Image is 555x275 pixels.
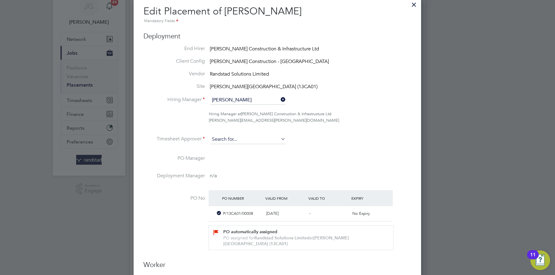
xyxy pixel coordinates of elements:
[350,193,393,204] div: Expiry
[143,83,205,90] label: Site
[210,71,269,77] span: Randstad Solutions Limited
[143,96,205,103] label: Hiring Manager
[223,235,349,246] b: [PERSON_NAME][GEOGRAPHIC_DATA] (13CA01)
[350,209,393,219] div: No Expiry
[210,173,217,179] span: n/a
[307,209,350,219] div: -
[210,135,286,144] input: Search for...
[221,193,264,204] div: PO Number
[264,193,307,204] div: Valid From
[307,193,350,204] div: Valid To
[209,111,241,116] span: Hiring Manager at
[143,18,411,25] div: Mandatory Fields
[264,209,307,219] div: [DATE]
[209,117,411,124] div: [PERSON_NAME][EMAIL_ADDRESS][PERSON_NAME][DOMAIN_NAME]
[143,58,205,65] label: Client Config
[210,46,319,52] span: [PERSON_NAME] Construction & Infrastructure Ltd
[143,71,205,77] label: Vendor
[143,173,205,179] label: Deployment Manager
[254,235,310,241] b: Randstad Solutions Limited
[143,136,205,142] label: Timesheet Approver
[210,84,318,90] span: [PERSON_NAME][GEOGRAPHIC_DATA] (13CA01)
[223,235,385,247] div: PO assigned for at
[143,5,302,17] span: Edit Placement of [PERSON_NAME]
[143,32,411,41] h3: Deployment
[221,209,264,219] div: P/13CA01/00008
[143,45,205,52] label: End Hirer
[210,96,286,105] input: Search for...
[143,195,205,202] label: PO No
[530,250,550,270] button: Open Resource Center, 11 new notifications
[530,255,536,263] div: 11
[241,111,331,116] span: [PERSON_NAME] Construction & Infrastructure Ltd
[143,261,411,274] h3: Worker
[143,155,205,162] label: PO Manager
[210,58,329,65] span: [PERSON_NAME] Construction - [GEOGRAPHIC_DATA]
[223,229,277,234] b: PO automatically assigned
